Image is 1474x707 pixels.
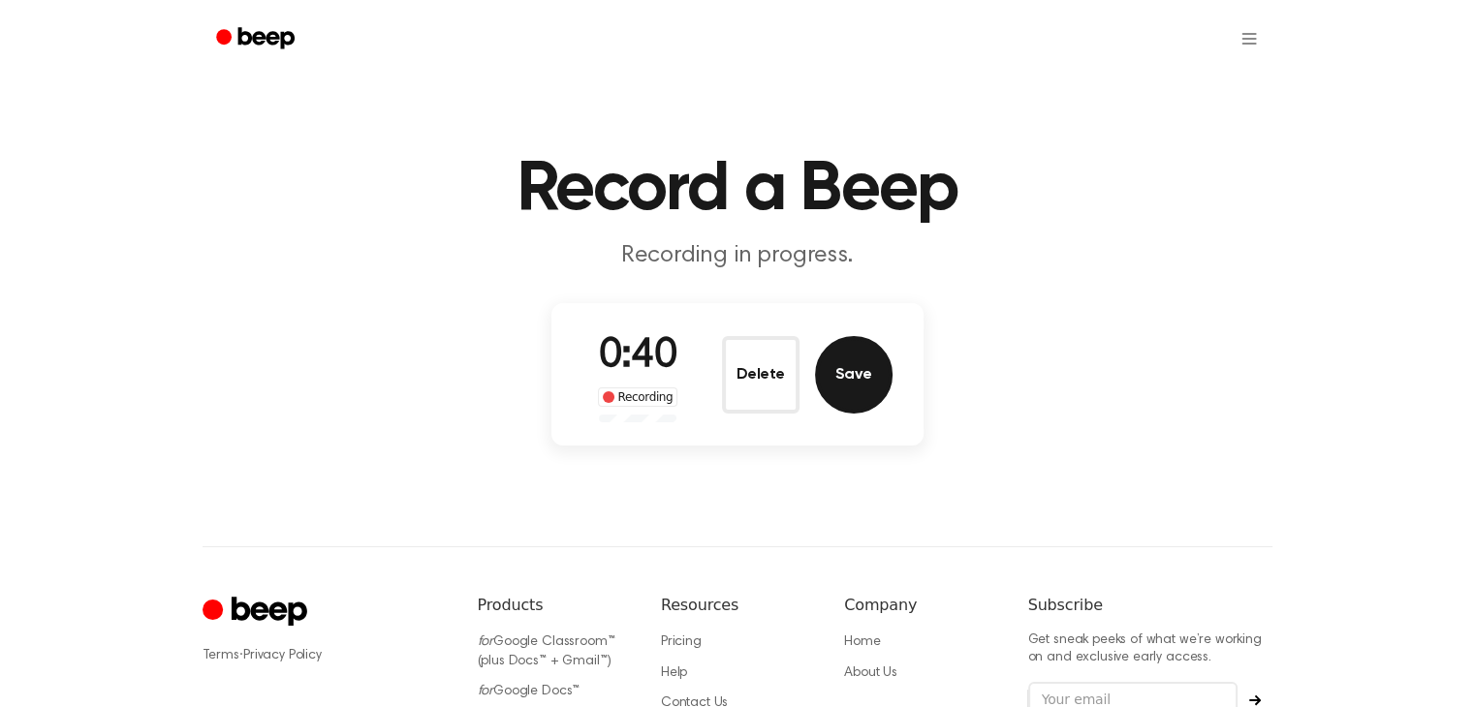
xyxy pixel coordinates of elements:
[203,20,312,58] a: Beep
[241,155,1234,225] h1: Record a Beep
[478,685,494,698] i: for
[599,336,676,377] span: 0:40
[815,336,893,414] button: Save Audio Record
[722,336,800,414] button: Delete Audio Record
[478,594,630,617] h6: Products
[478,635,615,668] a: forGoogle Classroom™ (plus Docs™ + Gmail™)
[661,635,702,649] a: Pricing
[1238,694,1272,706] button: Subscribe
[365,240,1110,272] p: Recording in progress.
[598,387,678,407] div: Recording
[478,635,494,649] i: for
[1028,594,1272,617] h6: Subscribe
[203,646,447,665] div: ·
[844,594,996,617] h6: Company
[844,666,897,680] a: About Us
[844,635,880,649] a: Home
[661,594,813,617] h6: Resources
[203,594,312,631] a: Cruip
[1226,15,1272,62] button: Open menu
[243,649,322,662] a: Privacy Policy
[661,666,687,680] a: Help
[203,649,239,662] a: Terms
[1028,632,1272,666] p: Get sneak peeks of what we’re working on and exclusive early access.
[478,685,580,698] a: forGoogle Docs™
